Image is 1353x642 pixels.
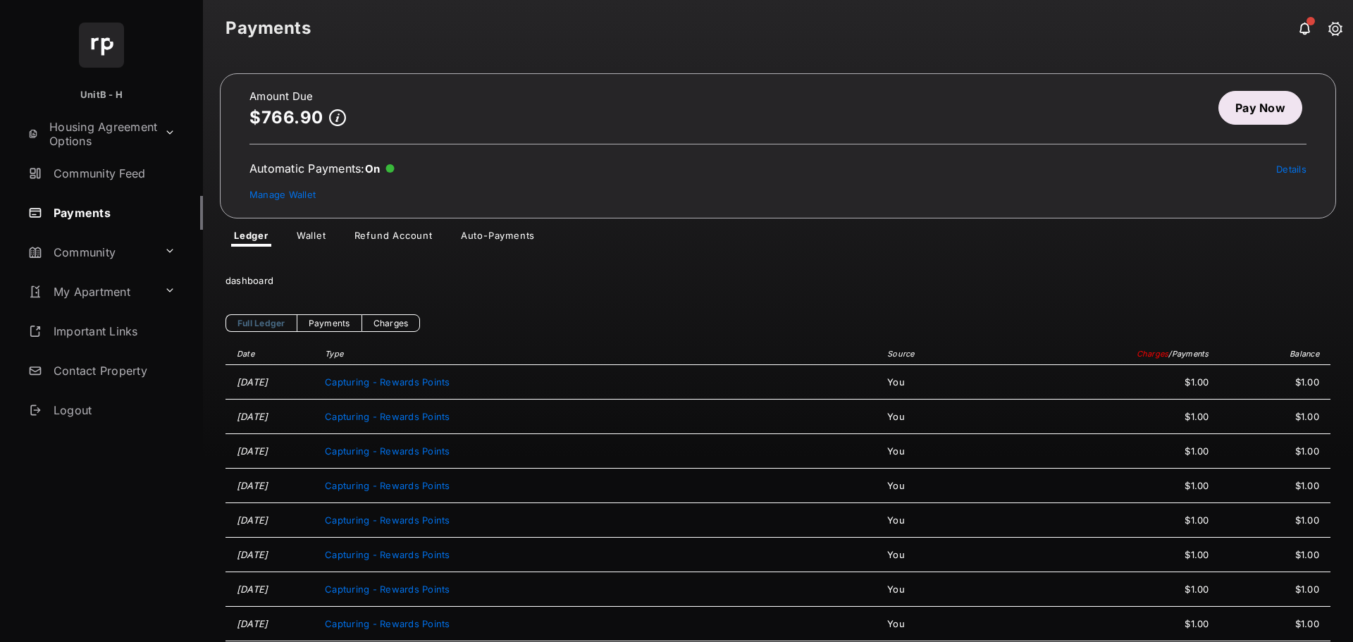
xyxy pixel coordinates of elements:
[23,156,203,190] a: Community Feed
[880,365,1055,400] td: You
[237,584,268,595] time: [DATE]
[880,400,1055,434] td: You
[1137,349,1169,359] span: Charges
[1216,434,1330,469] td: $1.00
[362,314,421,332] a: Charges
[1062,411,1209,422] span: $1.00
[285,230,338,247] a: Wallet
[880,434,1055,469] td: You
[249,91,346,102] h2: Amount Due
[1062,376,1209,388] span: $1.00
[1216,469,1330,503] td: $1.00
[325,514,450,526] span: Capturing - Rewards Points
[237,549,268,560] time: [DATE]
[223,230,280,247] a: Ledger
[23,117,159,151] a: Housing Agreement Options
[249,161,395,175] div: Automatic Payments :
[1062,480,1209,491] span: $1.00
[318,343,880,365] th: Type
[343,230,444,247] a: Refund Account
[1168,349,1209,359] span: / Payments
[237,445,268,457] time: [DATE]
[23,235,159,269] a: Community
[1062,514,1209,526] span: $1.00
[237,514,268,526] time: [DATE]
[249,189,316,200] a: Manage Wallet
[880,607,1055,641] td: You
[325,618,450,629] span: Capturing - Rewards Points
[880,469,1055,503] td: You
[325,480,450,491] span: Capturing - Rewards Points
[23,314,181,348] a: Important Links
[297,314,362,332] a: Payments
[237,618,268,629] time: [DATE]
[237,480,268,491] time: [DATE]
[1062,584,1209,595] span: $1.00
[225,20,311,37] strong: Payments
[225,343,318,365] th: Date
[1216,572,1330,607] td: $1.00
[325,445,450,457] span: Capturing - Rewards Points
[23,196,203,230] a: Payments
[880,538,1055,572] td: You
[1216,400,1330,434] td: $1.00
[79,23,124,68] img: svg+xml;base64,PHN2ZyB4bWxucz0iaHR0cDovL3d3dy53My5vcmcvMjAwMC9zdmciIHdpZHRoPSI2NCIgaGVpZ2h0PSI2NC...
[237,376,268,388] time: [DATE]
[23,354,203,388] a: Contact Property
[23,275,159,309] a: My Apartment
[1062,618,1209,629] span: $1.00
[325,549,450,560] span: Capturing - Rewards Points
[249,108,323,127] p: $766.90
[1276,163,1306,175] a: Details
[225,314,297,332] a: Full Ledger
[880,572,1055,607] td: You
[1216,503,1330,538] td: $1.00
[1062,549,1209,560] span: $1.00
[225,264,1330,297] div: dashboard
[880,343,1055,365] th: Source
[880,503,1055,538] td: You
[1216,607,1330,641] td: $1.00
[450,230,546,247] a: Auto-Payments
[365,162,381,175] span: On
[80,88,123,102] p: UnitB - H
[325,584,450,595] span: Capturing - Rewards Points
[1216,365,1330,400] td: $1.00
[1216,343,1330,365] th: Balance
[1216,538,1330,572] td: $1.00
[1062,445,1209,457] span: $1.00
[23,393,203,427] a: Logout
[325,376,450,388] span: Capturing - Rewards Points
[237,411,268,422] time: [DATE]
[325,411,450,422] span: Capturing - Rewards Points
